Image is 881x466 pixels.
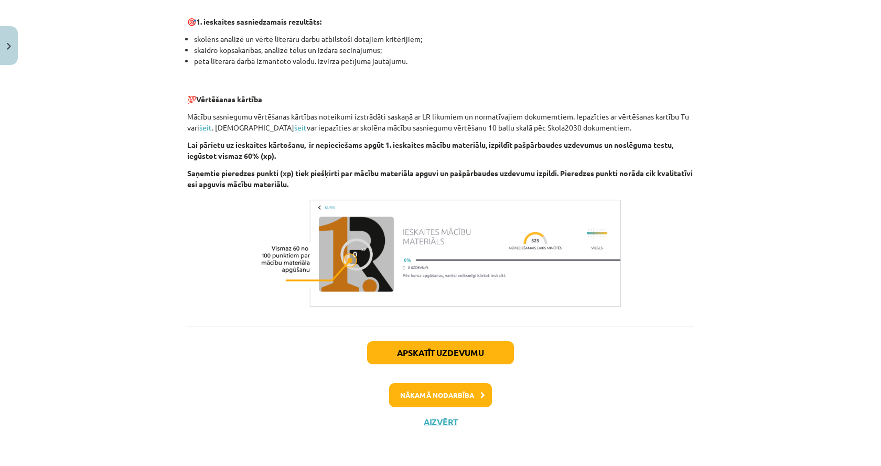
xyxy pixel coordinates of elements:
b: Vērtēšanas kārtība [196,94,262,104]
li: skaidro kopsakarības, analizē tēlus un izdara secinājumus; [194,45,694,56]
button: Aizvērt [421,417,460,427]
p: 💯 [187,83,694,105]
strong: 1. ieskaites sasniedzamais rezultāts: [196,17,321,26]
li: pēta literārā darbā izmantoto valodu. Izvirza pētījuma jautājumu. [194,56,694,78]
img: icon-close-lesson-0947bae3869378f0d4975bcd49f059093ad1ed9edebbc8119c70593378902aed.svg [7,43,11,50]
button: Apskatīt uzdevumu [367,341,514,364]
a: šeit [294,123,307,132]
b: Lai pārietu uz ieskaites kārtošanu, ir nepieciešams apgūt 1. ieskaites mācību materiālu, izpildīt... [187,140,673,160]
b: Saņemtie pieredzes punkti (xp) tiek piešķirti par mācību materiāla apguvi un pašpārbaudes uzdevum... [187,168,693,189]
p: Mācību sasniegumu vērtēšanas kārtības noteikumi izstrādāti saskaņā ar LR likumiem un normatīvajie... [187,111,694,133]
button: Nākamā nodarbība [389,383,492,407]
a: šeit [199,123,212,132]
p: 🎯 [187,16,694,27]
li: skolēns analizē un vērtē literāru darbu atbilstoši dotajiem kritērijiem; [194,34,694,45]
